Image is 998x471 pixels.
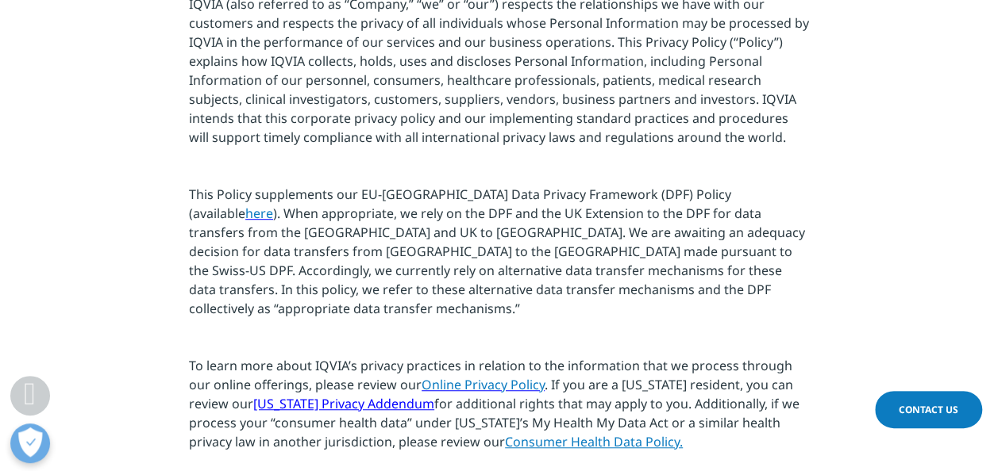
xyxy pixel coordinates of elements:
[422,376,545,393] a: Online Privacy Policy
[899,403,958,416] span: Contact Us
[875,391,982,428] a: Contact Us
[189,186,731,222] span: This Policy supplements our EU-[GEOGRAPHIC_DATA] Data Privacy Framework (DPF) Policy (available
[189,395,800,450] span: for additional rights that may apply to you. Additionally, if we process your “consumer health da...
[189,205,805,317] span: ). When appropriate, we rely on the DPF and the UK Extension to the DPF for data transfers from t...
[505,433,683,450] a: Consumer Health Data Policy.
[245,205,273,222] a: here
[189,357,792,393] span: To learn more about IQVIA’s privacy practices in relation to the information that we process thro...
[10,423,50,463] button: Präferenzen öffnen
[253,395,434,412] a: [US_STATE] Privacy Addendum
